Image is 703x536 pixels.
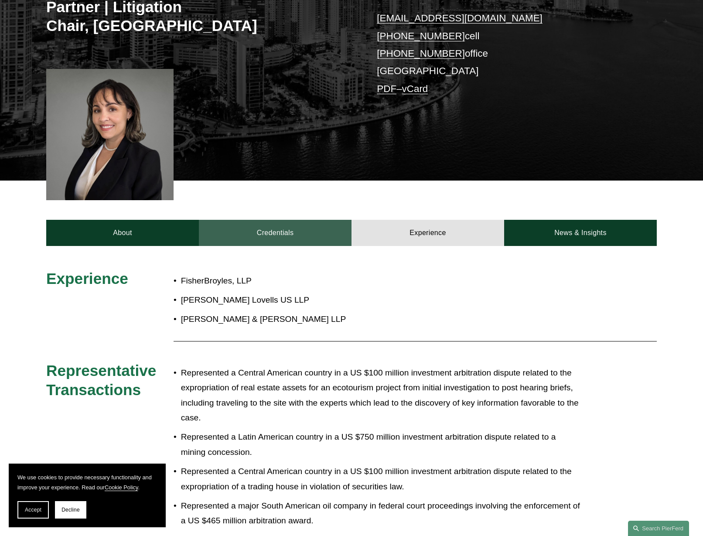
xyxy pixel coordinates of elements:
a: News & Insights [504,220,657,246]
button: Accept [17,501,49,519]
a: Cookie Policy [105,484,138,491]
p: Represented a Central American country in a US $100 million investment arbitration dispute relate... [181,365,580,426]
span: Decline [61,507,80,513]
p: Represented a Central American country in a US $100 million investment arbitration dispute relate... [181,464,580,494]
a: Credentials [199,220,351,246]
a: Search this site [628,521,689,536]
a: [PHONE_NUMBER] [377,48,465,59]
p: FisherBroyles, LLP [181,273,580,289]
p: cell office [GEOGRAPHIC_DATA] – [377,10,631,98]
span: Accept [25,507,41,513]
a: [PHONE_NUMBER] [377,31,465,41]
p: [PERSON_NAME] & [PERSON_NAME] LLP [181,312,580,327]
p: Represented a major South American oil company in federal court proceedings involving the enforce... [181,498,580,529]
a: PDF [377,83,396,94]
a: vCard [402,83,428,94]
a: Experience [351,220,504,246]
a: [EMAIL_ADDRESS][DOMAIN_NAME] [377,13,542,24]
span: Experience [46,270,128,287]
section: Cookie banner [9,464,166,527]
a: About [46,220,199,246]
span: Representative Transactions [46,362,160,398]
p: Represented a Latin American country in a US $750 million investment arbitration dispute related ... [181,430,580,460]
button: Decline [55,501,86,519]
p: We use cookies to provide necessary functionality and improve your experience. Read our . [17,472,157,492]
p: [PERSON_NAME] Lovells US LLP [181,293,580,308]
